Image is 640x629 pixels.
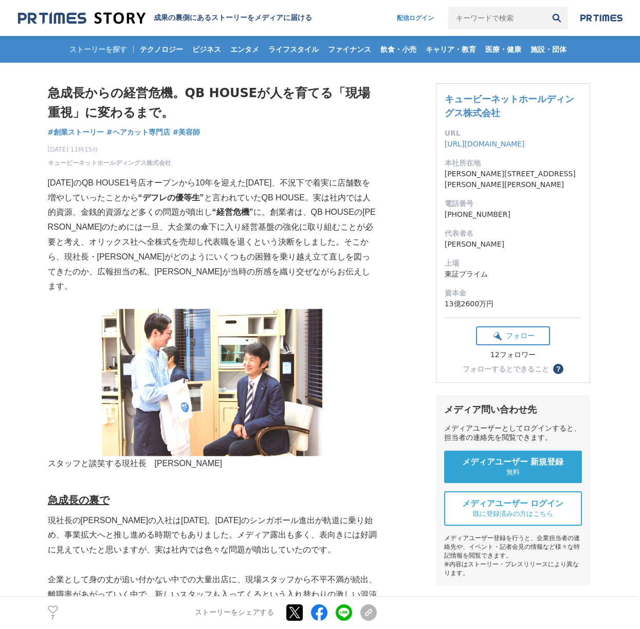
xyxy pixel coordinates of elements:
img: 成果の裏側にあるストーリーをメディアに届ける [18,11,145,25]
dt: URL [445,128,581,139]
u: 急成長の裏で [48,494,109,506]
span: エンタメ [226,45,263,54]
h2: 成果の裏側にあるストーリーをメディアに届ける [154,13,312,23]
a: 飲食・小売 [376,36,420,63]
p: 現社長の[PERSON_NAME]の入社は[DATE]。[DATE]のシンガポール進出が軌道に乗り始め、事業拡大へと推し進める時期でもありました。メディア露出も多く、表向きには好調に見えていたと... [48,513,377,558]
a: ビジネス [188,36,225,63]
dd: [PERSON_NAME][STREET_ADDRESS][PERSON_NAME][PERSON_NAME] [445,169,581,190]
input: キーワードで検索 [448,7,545,29]
span: 施設・団体 [526,45,571,54]
a: #ヘアカット専門店 [106,127,170,138]
div: メディアユーザー登録を行うと、企業担当者の連絡先や、イベント・記者会見の情報など様々な特記情報を閲覧できます。 ※内容はストーリー・プレスリリースにより異なります。 [444,534,582,578]
a: メディアユーザー 新規登録 無料 [444,451,582,483]
a: #美容師 [173,127,200,138]
dd: 東証プライム [445,269,581,280]
button: 検索 [545,7,568,29]
strong: “デフレの優等生” [138,193,204,202]
p: スタッフと談笑する現社長 [PERSON_NAME] [48,456,377,471]
span: #美容師 [173,127,200,137]
span: ビジネス [188,45,225,54]
img: prtimes [580,14,623,22]
button: ？ [553,364,563,374]
strong: “経営危機” [212,208,253,216]
h1: 急成長からの経営危機。QB HOUSEが人を育てる「現場重視」に変わるまで。 [48,83,377,123]
p: [DATE]のQB HOUSE1号店オープンから10年を迎えた[DATE]、不況下で着実に店舗数を増やしていったことから と言われていたQB HOUSE。実は社内では人的資源、金銭的資源など多く... [48,176,377,294]
a: 配信ログイン [387,7,444,29]
dt: 本社所在地 [445,158,581,169]
span: テクノロジー [136,45,187,54]
a: ライフスタイル [264,36,323,63]
a: 成果の裏側にあるストーリーをメディアに届ける 成果の裏側にあるストーリーをメディアに届ける [18,11,312,25]
span: キャリア・教育 [422,45,480,54]
dd: [PHONE_NUMBER] [445,209,581,220]
div: フォローするとできること [463,365,549,373]
dt: 資本金 [445,288,581,299]
a: [URL][DOMAIN_NAME] [445,140,525,148]
dt: 代表者名 [445,228,581,239]
span: 無料 [506,468,520,477]
button: フォロー [476,326,550,345]
a: #創業ストーリー [48,127,104,138]
span: ？ [555,365,562,373]
span: 既に登録済みの方はこちら [473,509,553,519]
a: ファイナンス [324,36,375,63]
span: [DATE] 11時15分 [48,145,171,154]
span: メディアユーザー ログイン [462,498,564,509]
img: thumbnail_b39651e0-e735-11ec-8c7f-b99f3428ad7c.jpg [102,309,322,456]
span: メディアユーザー 新規登録 [462,457,564,468]
dd: [PERSON_NAME] [445,239,581,250]
span: #創業ストーリー [48,127,104,137]
a: テクノロジー [136,36,187,63]
a: キュービーネットホールディングス株式会社 [445,94,574,118]
span: 飲食・小売 [376,45,420,54]
dt: 上場 [445,258,581,269]
a: メディアユーザー ログイン 既に登録済みの方はこちら [444,491,582,526]
div: メディアユーザーとしてログインすると、担当者の連絡先を閲覧できます。 [444,424,582,442]
a: 施設・団体 [526,36,571,63]
span: #ヘアカット専門店 [106,127,170,137]
span: ライフスタイル [264,45,323,54]
p: 7 [48,615,58,620]
a: キャリア・教育 [422,36,480,63]
dd: 13億2600万円 [445,299,581,309]
p: ストーリーをシェアする [195,608,274,618]
a: 医療・健康 [481,36,525,63]
span: ファイナンス [324,45,375,54]
a: キュービーネットホールディングス株式会社 [48,158,171,168]
div: 12フォロワー [476,350,550,360]
dt: 電話番号 [445,198,581,209]
a: エンタメ [226,36,263,63]
span: 医療・健康 [481,45,525,54]
div: メディア問い合わせ先 [444,403,582,416]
